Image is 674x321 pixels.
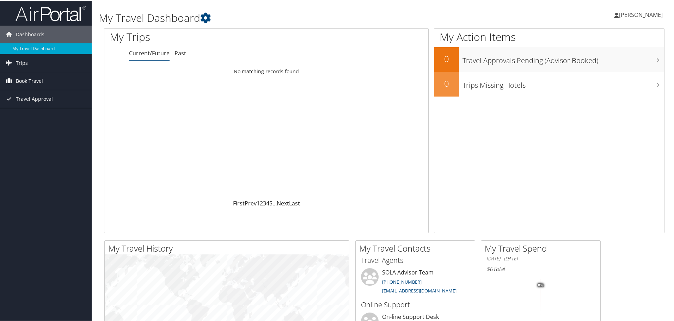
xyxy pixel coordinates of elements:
[257,199,260,206] a: 1
[434,29,664,44] h1: My Action Items
[269,199,272,206] a: 5
[538,283,544,287] tspan: 0%
[16,54,28,71] span: Trips
[434,52,459,64] h2: 0
[434,47,664,71] a: 0Travel Approvals Pending (Advisor Booked)
[382,287,457,293] a: [EMAIL_ADDRESS][DOMAIN_NAME]
[434,77,459,89] h2: 0
[486,264,493,272] span: $0
[272,199,277,206] span: …
[99,10,479,25] h1: My Travel Dashboard
[277,199,289,206] a: Next
[174,49,186,56] a: Past
[486,255,595,261] h6: [DATE] - [DATE]
[289,199,300,206] a: Last
[233,199,245,206] a: First
[16,5,86,21] img: airportal-logo.png
[359,242,475,254] h2: My Travel Contacts
[108,242,349,254] h2: My Travel History
[382,278,422,284] a: [PHONE_NUMBER]
[16,72,43,89] span: Book Travel
[619,10,663,18] span: [PERSON_NAME]
[361,299,470,309] h3: Online Support
[263,199,266,206] a: 3
[614,4,670,25] a: [PERSON_NAME]
[16,89,53,107] span: Travel Approval
[260,199,263,206] a: 2
[266,199,269,206] a: 4
[104,64,428,77] td: No matching records found
[110,29,288,44] h1: My Trips
[434,71,664,96] a: 0Trips Missing Hotels
[245,199,257,206] a: Prev
[462,76,664,89] h3: Trips Missing Hotels
[361,255,470,265] h3: Travel Agents
[486,264,595,272] h6: Total
[129,49,170,56] a: Current/Future
[485,242,600,254] h2: My Travel Spend
[462,51,664,65] h3: Travel Approvals Pending (Advisor Booked)
[357,267,473,296] li: SOLA Advisor Team
[16,25,44,43] span: Dashboards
